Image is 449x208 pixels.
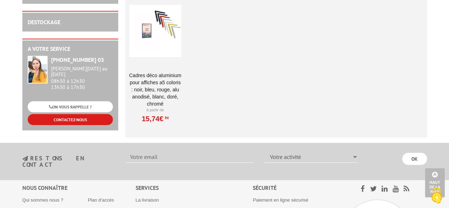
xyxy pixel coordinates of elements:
[253,197,308,203] a: Paiement en ligne sécurisé
[28,46,113,52] h2: A votre service
[253,184,342,192] div: Sécurité
[51,56,104,63] strong: [PHONE_NUMBER] 03
[142,117,169,121] a: 15,74€HT
[402,153,427,165] input: OK
[28,114,113,125] a: CONTACTEZ-NOUS
[428,187,445,204] img: Cookies (fenêtre modale)
[11,18,17,24] img: website_grey.svg
[51,66,113,90] div: 08h30 à 12h30 13h30 à 17h30
[11,11,17,17] img: logo_orange.svg
[425,168,445,197] a: Haut de la page
[136,184,253,192] div: Services
[126,151,254,163] input: Votre email
[163,115,169,120] sup: HT
[18,18,80,24] div: Domaine: [DOMAIN_NAME]
[28,56,48,84] img: widget-service.jpg
[20,11,35,17] div: v 4.0.25
[29,41,34,47] img: tab_domain_overview_orange.svg
[81,41,86,47] img: tab_keywords_by_traffic_grey.svg
[88,42,109,47] div: Mots-clés
[37,42,55,47] div: Domaine
[424,184,449,208] button: Cookies (fenêtre modale)
[129,72,181,107] a: Cadres déco aluminium pour affiches A5 Coloris : Noir, bleu, rouge, alu anodisé, blanc, doré, chromé
[28,18,60,26] a: DESTOCKAGE
[28,101,113,112] a: ON VOUS RAPPELLE ?
[129,107,181,113] p: À partir de
[51,66,113,78] div: [PERSON_NAME][DATE] au [DATE]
